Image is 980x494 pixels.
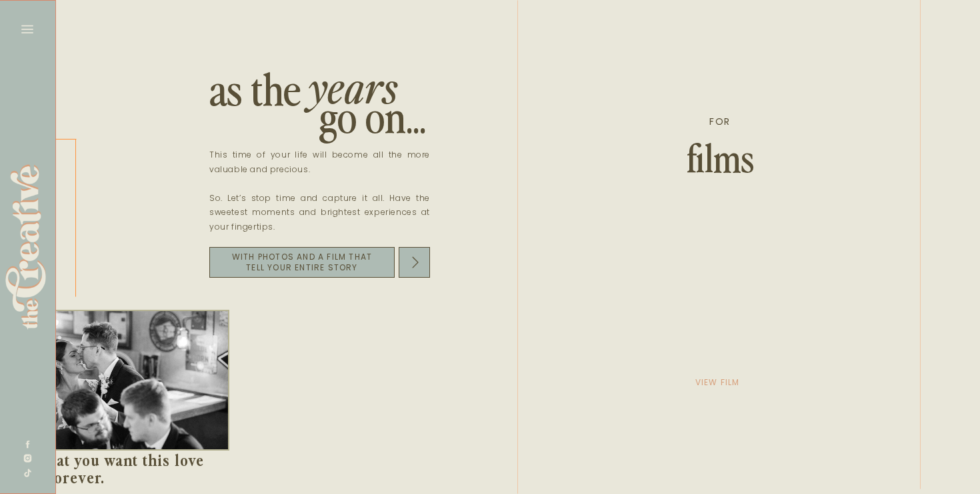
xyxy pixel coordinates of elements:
[296,63,409,109] h2: years
[225,252,379,270] a: With photos and a film that tell your entire story
[209,63,305,117] h2: as the
[209,148,430,235] p: This time of your life will become all the more valuable and precious. So. Let’s stop time and ca...
[319,90,430,144] h2: go on...
[684,373,751,392] a: view film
